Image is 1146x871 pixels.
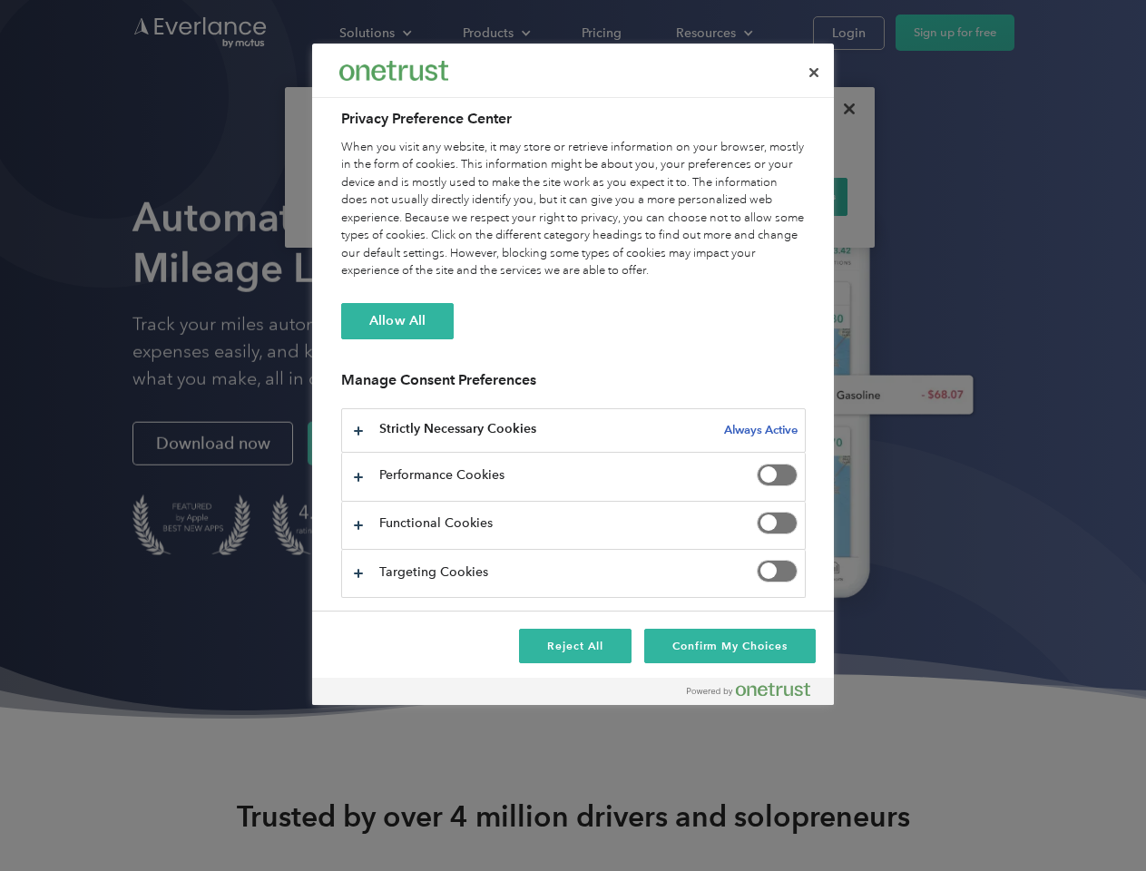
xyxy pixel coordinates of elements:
[312,44,834,705] div: Preference center
[339,53,448,89] div: Everlance
[341,371,806,399] h3: Manage Consent Preferences
[341,303,454,339] button: Allow All
[644,629,816,663] button: Confirm My Choices
[312,44,834,705] div: Privacy Preference Center
[794,53,834,93] button: Close
[519,629,632,663] button: Reject All
[341,139,806,280] div: When you visit any website, it may store or retrieve information on your browser, mostly in the f...
[687,682,810,697] img: Powered by OneTrust Opens in a new Tab
[687,682,825,705] a: Powered by OneTrust Opens in a new Tab
[341,108,806,130] h2: Privacy Preference Center
[339,61,448,80] img: Everlance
